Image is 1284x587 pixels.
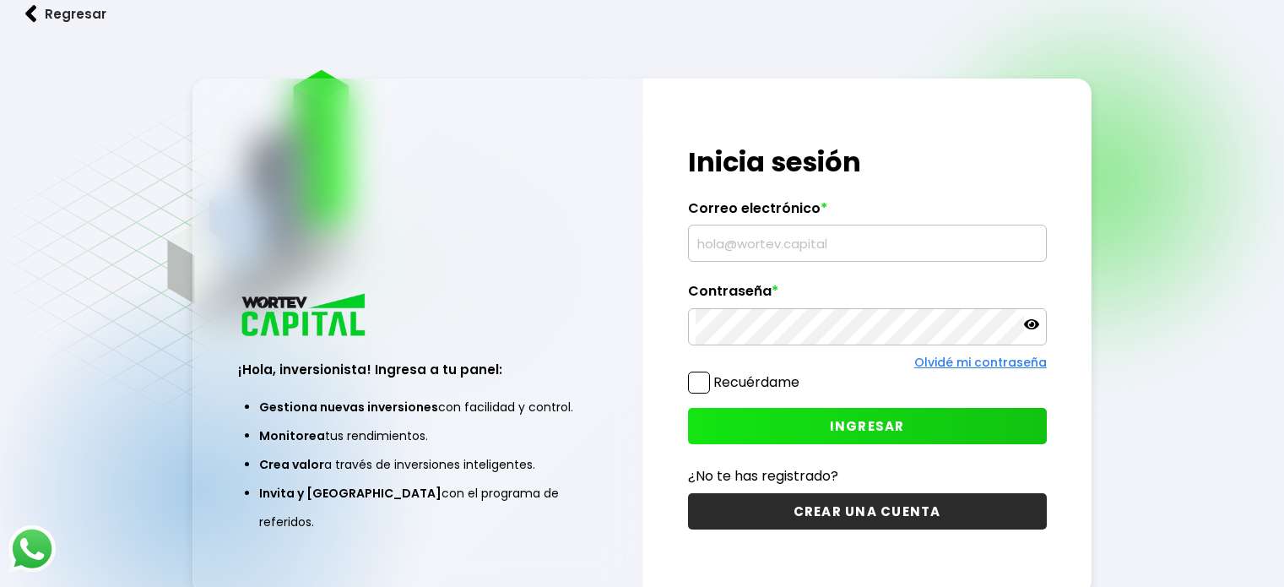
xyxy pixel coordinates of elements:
label: Recuérdame [713,372,799,392]
label: Correo electrónico [688,200,1047,226]
span: Gestiona nuevas inversiones [259,399,438,416]
input: hola@wortev.capital [696,226,1039,261]
li: con el programa de referidos. [259,479,576,536]
span: Crea valor [259,456,324,473]
h3: ¡Hola, inversionista! Ingresa a tu panel: [238,360,597,379]
label: Contraseña [688,283,1047,308]
button: CREAR UNA CUENTA [688,493,1047,530]
a: ¿No te has registrado?CREAR UNA CUENTA [688,465,1047,530]
img: flecha izquierda [25,5,37,23]
span: INGRESAR [830,417,905,435]
h1: Inicia sesión [688,142,1047,182]
li: tus rendimientos. [259,421,576,450]
span: Monitorea [259,427,325,444]
a: Olvidé mi contraseña [914,354,1047,371]
li: a través de inversiones inteligentes. [259,450,576,479]
button: INGRESAR [688,408,1047,444]
img: logo_wortev_capital [238,291,371,341]
span: Invita y [GEOGRAPHIC_DATA] [259,485,442,502]
li: con facilidad y control. [259,393,576,421]
p: ¿No te has registrado? [688,465,1047,486]
img: logos_whatsapp-icon.242b2217.svg [8,525,56,573]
